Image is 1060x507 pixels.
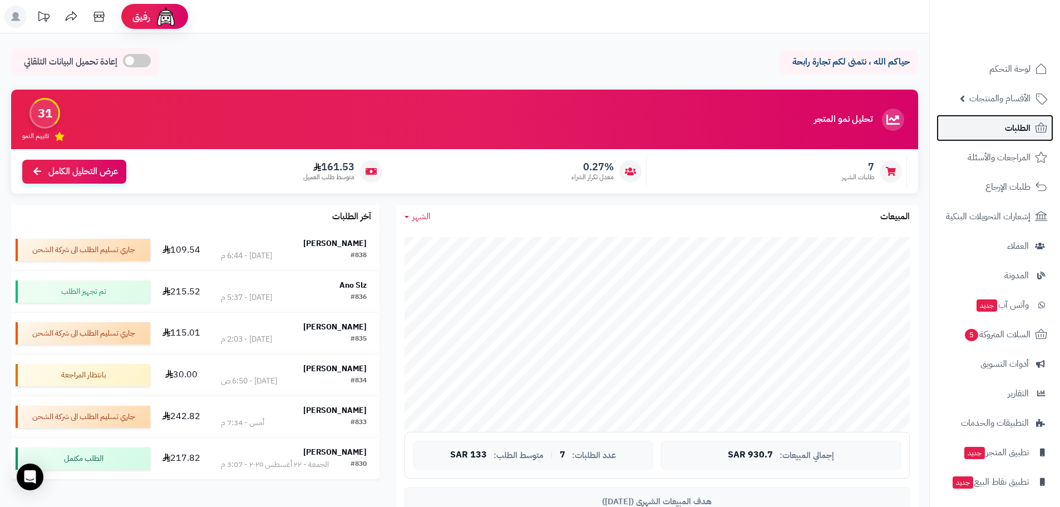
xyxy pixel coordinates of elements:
[936,144,1053,171] a: المراجعات والأسئلة
[969,91,1031,106] span: الأقسام والمنتجات
[155,396,208,437] td: 242.82
[936,469,1053,495] a: تطبيق نقاط البيعجديد
[965,329,978,341] span: 5
[351,459,367,470] div: #830
[494,451,544,460] span: متوسط الطلب:
[728,450,773,460] span: 930.7 SAR
[787,56,910,68] p: حياكم الله ، نتمنى لكم تجارة رابحة
[412,210,431,223] span: الشهر
[936,56,1053,82] a: لوحة التحكم
[936,410,1053,436] a: التطبيقات والخدمات
[977,299,997,312] span: جديد
[985,179,1031,195] span: طلبات الإرجاع
[936,203,1053,230] a: إشعارات التحويلات البنكية
[16,280,150,303] div: تم تجهيز الطلب
[221,250,272,262] div: [DATE] - 6:44 م
[842,161,874,173] span: 7
[936,292,1053,318] a: وآتس آبجديد
[1008,386,1029,401] span: التقارير
[16,447,150,470] div: الطلب مكتمل
[1007,238,1029,254] span: العملاء
[780,451,834,460] span: إجمالي المبيعات:
[550,451,553,459] span: |
[22,160,126,184] a: عرض التحليل الكامل
[936,233,1053,259] a: العملاء
[29,6,57,31] a: تحديثات المنصة
[980,356,1029,372] span: أدوات التسويق
[989,61,1031,77] span: لوحة التحكم
[16,406,150,428] div: جاري تسليم الطلب الى شركة الشحن
[964,447,985,459] span: جديد
[1004,268,1029,283] span: المدونة
[303,405,367,416] strong: [PERSON_NAME]
[339,279,367,291] strong: Ano Slz
[936,262,1053,289] a: المدونة
[303,363,367,375] strong: [PERSON_NAME]
[571,161,614,173] span: 0.27%
[961,415,1029,431] span: التطبيقات والخدمات
[16,239,150,261] div: جاري تسليم الطلب الى شركة الشحن
[303,321,367,333] strong: [PERSON_NAME]
[963,445,1029,460] span: تطبيق المتجر
[1005,120,1031,136] span: الطلبات
[332,212,371,222] h3: آخر الطلبات
[155,313,208,354] td: 115.01
[303,161,354,173] span: 161.53
[936,174,1053,200] a: طلبات الإرجاع
[936,115,1053,141] a: الطلبات
[155,229,208,270] td: 109.54
[221,417,264,429] div: أمس - 7:34 م
[936,439,1053,466] a: تطبيق المتجرجديد
[16,322,150,344] div: جاري تسليم الطلب الى شركة الشحن
[936,380,1053,407] a: التقارير
[571,173,614,182] span: معدل تكرار الشراء
[880,212,910,222] h3: المبيعات
[814,115,872,125] h3: تحليل نمو المتجر
[48,165,118,178] span: عرض التحليل الكامل
[936,351,1053,377] a: أدوات التسويق
[968,150,1031,165] span: المراجعات والأسئلة
[221,334,272,345] div: [DATE] - 2:03 م
[351,417,367,429] div: #833
[24,56,117,68] span: إعادة تحميل البيانات التلقائي
[951,474,1029,490] span: تطبيق نقاط البيع
[936,321,1053,348] a: السلات المتروكة5
[17,464,43,490] div: Open Intercom Messenger
[405,210,431,223] a: الشهر
[450,450,487,460] span: 133 SAR
[303,173,354,182] span: متوسط طلب العميل
[221,459,329,470] div: الجمعة - ٢٢ أغسطس ٢٠٢٥ - 3:07 م
[303,238,367,249] strong: [PERSON_NAME]
[155,438,208,479] td: 217.82
[155,271,208,312] td: 215.52
[964,327,1031,342] span: السلات المتروكة
[155,355,208,396] td: 30.00
[946,209,1031,224] span: إشعارات التحويلات البنكية
[221,292,272,303] div: [DATE] - 5:37 م
[560,450,565,460] span: 7
[953,476,973,489] span: جديد
[22,131,49,141] span: تقييم النمو
[572,451,616,460] span: عدد الطلبات:
[351,250,367,262] div: #838
[155,6,177,28] img: ai-face.png
[16,364,150,386] div: بانتظار المراجعة
[351,334,367,345] div: #835
[132,10,150,23] span: رفيق
[351,376,367,387] div: #834
[351,292,367,303] div: #836
[221,376,277,387] div: [DATE] - 6:50 ص
[975,297,1029,313] span: وآتس آب
[842,173,874,182] span: طلبات الشهر
[303,446,367,458] strong: [PERSON_NAME]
